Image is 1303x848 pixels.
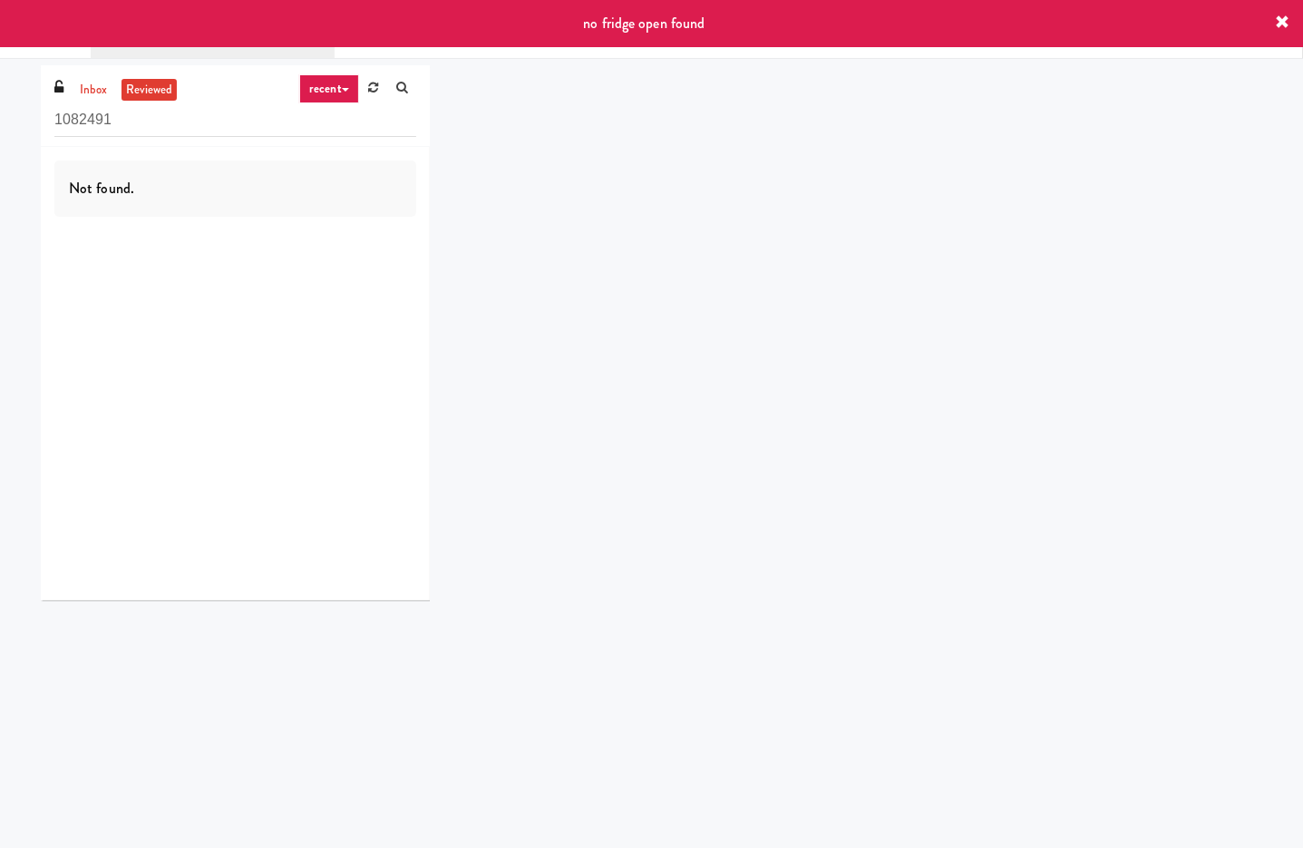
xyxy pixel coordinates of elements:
[122,79,178,102] a: reviewed
[54,103,416,137] input: Search vision orders
[583,13,705,34] span: no fridge open found
[299,74,359,103] a: recent
[75,79,112,102] a: inbox
[69,178,134,199] span: Not found.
